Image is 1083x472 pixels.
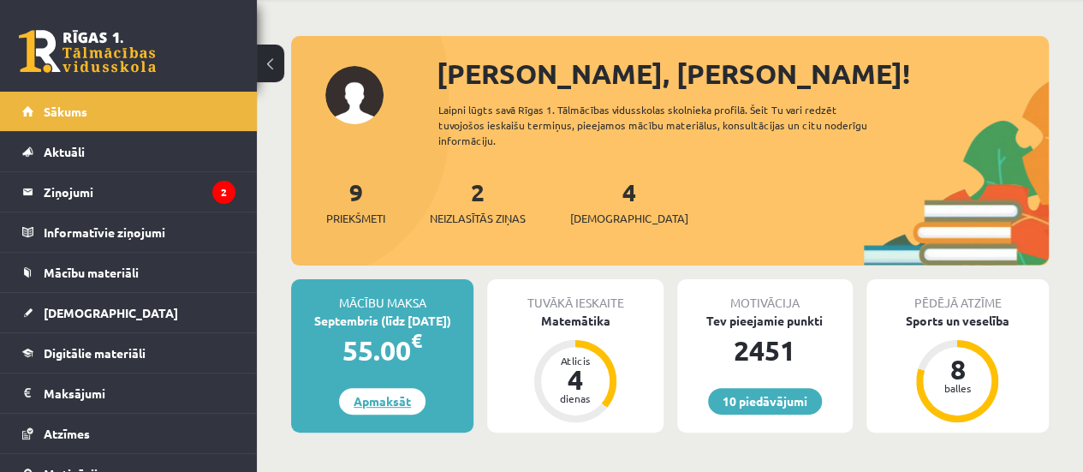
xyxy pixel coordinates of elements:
[22,212,235,252] a: Informatīvie ziņojumi
[22,333,235,373] a: Digitālie materiāli
[931,355,983,383] div: 8
[19,30,156,73] a: Rīgas 1. Tālmācības vidusskola
[866,312,1049,330] div: Sports un veselība
[430,176,526,227] a: 2Neizlasītās ziņas
[44,104,87,119] span: Sākums
[708,388,822,415] a: 10 piedāvājumi
[44,345,146,361] span: Digitālie materiāli
[22,172,235,212] a: Ziņojumi2
[44,265,139,280] span: Mācību materiāli
[44,305,178,320] span: [DEMOGRAPHIC_DATA]
[411,328,422,353] span: €
[677,330,853,371] div: 2451
[44,144,85,159] span: Aktuāli
[550,393,601,403] div: dienas
[677,279,853,312] div: Motivācija
[22,373,235,413] a: Maksājumi
[931,383,983,393] div: balles
[44,212,235,252] legend: Informatīvie ziņojumi
[487,312,663,425] a: Matemātika Atlicis 4 dienas
[866,312,1049,425] a: Sports un veselība 8 balles
[326,210,385,227] span: Priekšmeti
[22,414,235,453] a: Atzīmes
[339,388,425,415] a: Apmaksāt
[550,355,601,366] div: Atlicis
[22,293,235,332] a: [DEMOGRAPHIC_DATA]
[677,312,853,330] div: Tev pieejamie punkti
[487,312,663,330] div: Matemātika
[866,279,1049,312] div: Pēdējā atzīme
[487,279,663,312] div: Tuvākā ieskaite
[22,253,235,292] a: Mācību materiāli
[326,176,385,227] a: 9Priekšmeti
[550,366,601,393] div: 4
[438,102,893,148] div: Laipni lūgts savā Rīgas 1. Tālmācības vidusskolas skolnieka profilā. Šeit Tu vari redzēt tuvojošo...
[570,176,688,227] a: 4[DEMOGRAPHIC_DATA]
[22,132,235,171] a: Aktuāli
[291,279,473,312] div: Mācību maksa
[212,181,235,204] i: 2
[44,373,235,413] legend: Maksājumi
[291,312,473,330] div: Septembris (līdz [DATE])
[291,330,473,371] div: 55.00
[44,172,235,212] legend: Ziņojumi
[44,426,90,441] span: Atzīmes
[22,92,235,131] a: Sākums
[570,210,688,227] span: [DEMOGRAPHIC_DATA]
[430,210,526,227] span: Neizlasītās ziņas
[437,53,1049,94] div: [PERSON_NAME], [PERSON_NAME]!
